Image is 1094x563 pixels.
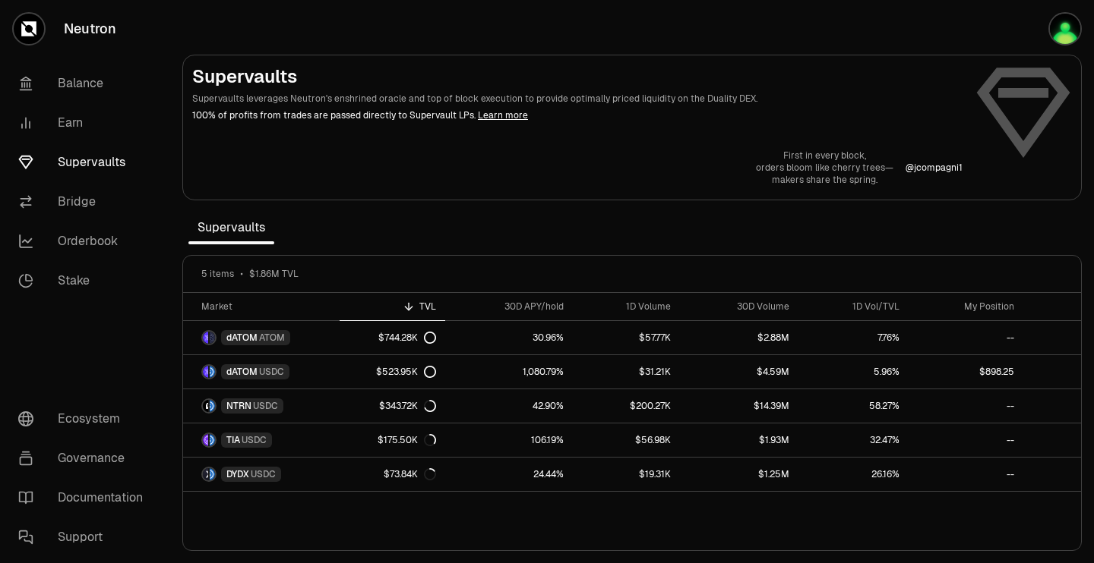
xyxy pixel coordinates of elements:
a: 5.96% [798,355,909,388]
img: dATOM Logo [203,366,208,378]
a: NTRN LogoUSDC LogoNTRNUSDC [183,389,340,423]
a: $175.50K [340,423,445,457]
a: $523.95K [340,355,445,388]
span: USDC [251,468,276,480]
a: dATOM LogoUSDC LogodATOMUSDC [183,355,340,388]
a: Bridge [6,182,164,222]
div: $744.28K [378,332,436,344]
span: NTRN [226,400,251,412]
a: @jcompagni1 [906,162,963,174]
a: $56.98K [573,423,681,457]
a: dATOM LogoATOM LogodATOMATOM [183,321,340,354]
img: USDC Logo [210,366,215,378]
a: -- [909,321,1023,354]
a: Earn [6,103,164,143]
img: USDC Logo [210,400,215,412]
div: 30D Volume [689,300,789,313]
div: Market [201,300,330,313]
img: USDC Logo [210,468,215,480]
a: $19.31K [573,458,681,491]
a: $57.77K [573,321,681,354]
a: DYDX LogoUSDC LogoDYDXUSDC [183,458,340,491]
a: $4.59M [680,355,798,388]
a: Governance [6,439,164,478]
div: $73.84K [384,468,436,480]
span: Supervaults [188,212,274,243]
a: -- [909,458,1023,491]
span: USDC [242,434,267,446]
span: 5 items [201,268,234,280]
a: 1,080.79% [445,355,572,388]
div: 1D Volume [582,300,672,313]
span: USDC [253,400,278,412]
a: $744.28K [340,321,445,354]
img: dATOM Logo [203,332,208,344]
span: USDC [259,366,284,378]
p: makers share the spring. [756,174,893,186]
a: $31.21K [573,355,681,388]
img: USDC Logo [210,434,215,446]
a: 32.47% [798,423,909,457]
a: Balance [6,64,164,103]
a: 7.76% [798,321,909,354]
a: -- [909,423,1023,457]
a: $898.25 [909,355,1023,388]
a: Support [6,517,164,557]
img: NTRN Logo [203,400,208,412]
div: 1D Vol/TVL [808,300,900,313]
p: orders bloom like cherry trees— [756,162,893,174]
p: 100% of profits from trades are passed directly to Supervault LPs. [192,109,963,122]
p: @ jcompagni1 [906,162,963,174]
span: DYDX [226,468,249,480]
a: Stake [6,261,164,300]
span: dATOM [226,366,258,378]
div: 30D APY/hold [454,300,563,313]
span: TIA [226,434,240,446]
a: $200.27K [573,389,681,423]
a: $1.93M [680,423,798,457]
p: First in every block, [756,149,893,162]
a: First in every block,orders bloom like cherry trees—makers share the spring. [756,149,893,186]
span: $1.86M TVL [249,268,299,280]
a: $73.84K [340,458,445,491]
a: $2.88M [680,321,798,354]
a: TIA LogoUSDC LogoTIAUSDC [183,423,340,457]
a: 26.16% [798,458,909,491]
a: Orderbook [6,222,164,261]
a: 30.96% [445,321,572,354]
a: -- [909,389,1023,423]
a: Learn more [478,109,528,121]
div: $343.72K [379,400,436,412]
span: dATOM [226,332,258,344]
div: $523.95K [376,366,436,378]
a: $1.25M [680,458,798,491]
img: DYDX Logo [203,468,208,480]
img: Atom Staking [1050,14,1080,44]
h2: Supervaults [192,64,963,89]
img: ATOM Logo [210,332,215,344]
a: 42.90% [445,389,572,423]
a: 24.44% [445,458,572,491]
div: $175.50K [378,434,436,446]
p: Supervaults leverages Neutron's enshrined oracle and top of block execution to provide optimally ... [192,92,963,105]
div: TVL [349,300,436,313]
a: Ecosystem [6,399,164,439]
a: 106.19% [445,423,572,457]
span: ATOM [259,332,285,344]
a: $343.72K [340,389,445,423]
a: $14.39M [680,389,798,423]
img: TIA Logo [203,434,208,446]
div: My Position [918,300,1014,313]
a: Documentation [6,478,164,517]
a: 58.27% [798,389,909,423]
a: Supervaults [6,143,164,182]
